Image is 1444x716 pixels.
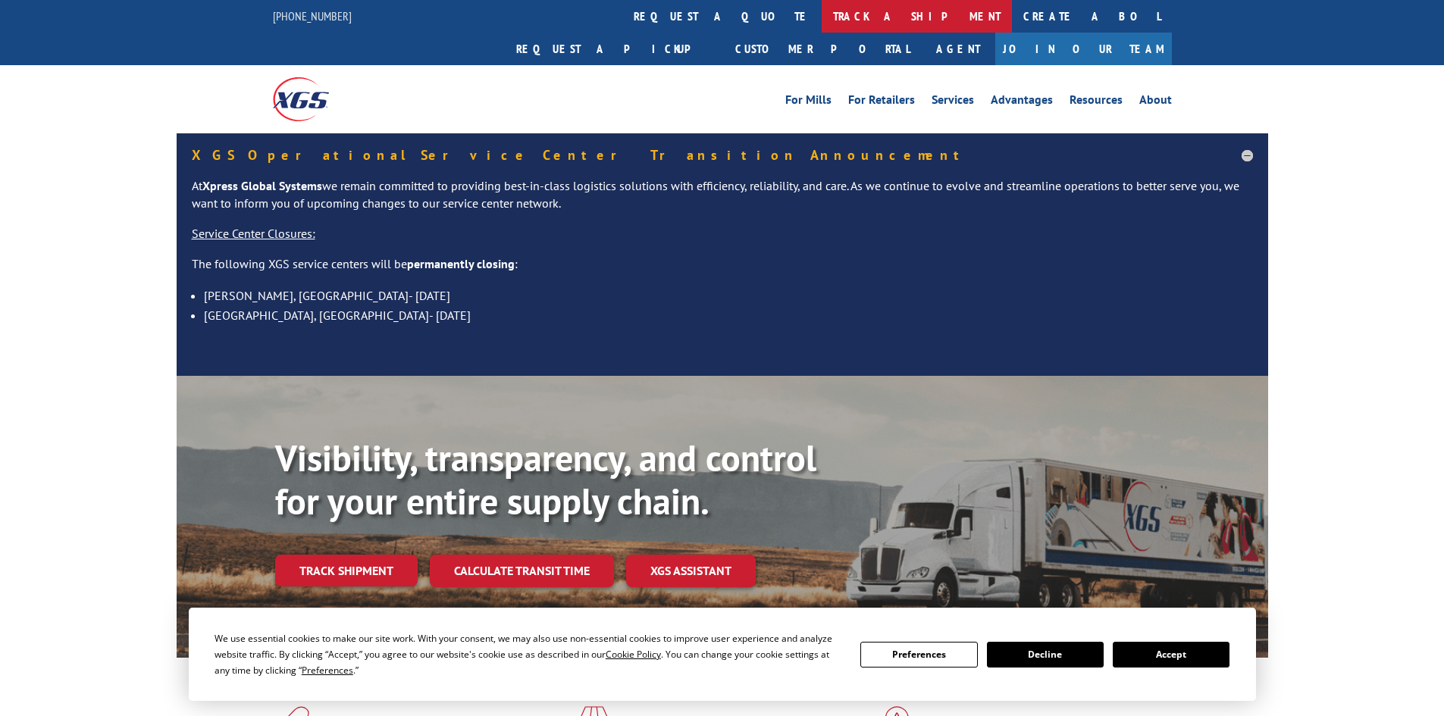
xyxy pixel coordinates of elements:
[202,178,322,193] strong: Xpress Global Systems
[430,555,614,587] a: Calculate transit time
[848,94,915,111] a: For Retailers
[505,33,724,65] a: Request a pickup
[275,434,816,525] b: Visibility, transparency, and control for your entire supply chain.
[189,608,1256,701] div: Cookie Consent Prompt
[204,305,1253,325] li: [GEOGRAPHIC_DATA], [GEOGRAPHIC_DATA]- [DATE]
[192,177,1253,226] p: At we remain committed to providing best-in-class logistics solutions with efficiency, reliabilit...
[1070,94,1123,111] a: Resources
[785,94,832,111] a: For Mills
[192,226,315,241] u: Service Center Closures:
[302,664,353,677] span: Preferences
[995,33,1172,65] a: Join Our Team
[407,256,515,271] strong: permanently closing
[626,555,756,587] a: XGS ASSISTANT
[192,149,1253,162] h5: XGS Operational Service Center Transition Announcement
[987,642,1104,668] button: Decline
[273,8,352,23] a: [PHONE_NUMBER]
[606,648,661,661] span: Cookie Policy
[275,555,418,586] a: Track shipment
[192,255,1253,286] p: The following XGS service centers will be :
[991,94,1053,111] a: Advantages
[921,33,995,65] a: Agent
[1113,642,1229,668] button: Accept
[215,630,842,678] div: We use essential cookies to make our site work. With your consent, we may also use non-essential ...
[724,33,921,65] a: Customer Portal
[932,94,974,111] a: Services
[204,286,1253,305] li: [PERSON_NAME], [GEOGRAPHIC_DATA]- [DATE]
[860,642,977,668] button: Preferences
[1139,94,1172,111] a: About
